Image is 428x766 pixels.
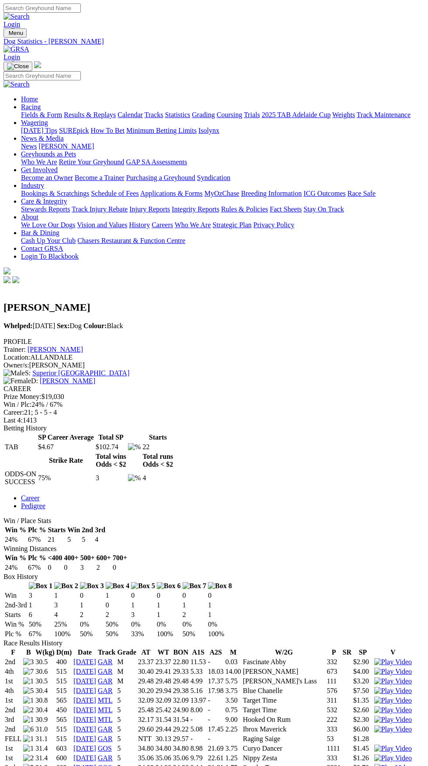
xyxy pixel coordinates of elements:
[95,470,127,486] td: 3
[81,526,93,534] th: 2nd
[357,111,411,118] a: Track Maintenance
[21,158,425,166] div: Greyhounds as Pets
[326,658,341,666] td: 332
[64,554,79,562] th: 400+
[262,111,331,118] a: 2025 TAB Adelaide Cup
[21,213,38,221] a: About
[207,610,232,619] td: 1
[374,725,412,733] a: View replay
[38,142,94,150] a: [PERSON_NAME]
[3,377,38,385] span: D:
[79,620,104,629] td: 0%
[270,205,302,213] a: Fact Sheets
[173,648,189,657] th: BON
[56,648,72,657] th: D(m)
[54,591,79,600] td: 1
[105,591,130,600] td: 1
[21,229,59,236] a: Bar & Dining
[67,535,80,544] td: 5
[21,182,44,189] a: Industry
[73,658,96,665] a: [DATE]
[4,601,28,610] td: 2nd-3rd
[29,582,53,590] img: Box 1
[57,322,82,329] span: Dog
[23,706,34,714] img: 2
[3,545,425,553] div: Winning Distances
[353,648,373,657] th: SP
[23,754,34,762] img: 2
[38,470,94,486] td: 75%
[3,401,31,408] span: Win / Plc:
[242,648,325,657] th: W/2G
[54,610,79,619] td: 4
[3,424,425,432] div: Betting History
[221,205,268,213] a: Rules & Policies
[117,111,143,118] a: Calendar
[23,677,34,685] img: 1
[182,610,207,619] td: 2
[54,582,78,590] img: Box 2
[207,648,224,657] th: A2S
[21,119,48,126] a: Wagering
[95,452,127,469] th: Total wins Odds < $2
[21,166,58,173] a: Get Involved
[21,198,67,205] a: Care & Integrity
[21,127,57,134] a: [DATE] Tips
[304,205,344,213] a: Stay On Track
[190,658,207,666] td: 11.53
[80,563,95,572] td: 3
[156,601,181,610] td: 1
[73,716,96,723] a: [DATE]
[4,610,28,619] td: Starts
[96,554,111,562] th: 600+
[98,754,113,762] a: GAR
[129,221,150,229] a: History
[56,658,72,666] td: 400
[9,30,23,36] span: Menu
[21,95,38,103] a: Home
[79,630,104,638] td: 50%
[4,526,27,534] th: Win %
[28,563,46,572] td: 67%
[23,668,34,676] img: 7
[23,687,34,695] img: 5
[7,63,29,70] img: Close
[28,620,53,629] td: 50%
[3,573,425,581] div: Box History
[95,443,127,451] td: $102.74
[374,754,412,762] img: Play Video
[21,205,425,213] div: Care & Integrity
[12,276,19,283] img: twitter.svg
[47,563,62,572] td: 0
[98,725,113,733] a: GAR
[3,369,31,377] span: S:
[23,658,34,666] img: 3
[4,648,22,657] th: F
[131,601,155,610] td: 1
[94,535,106,544] td: 4
[105,620,130,629] td: 50%
[80,582,104,590] img: Box 3
[4,591,28,600] td: Win
[75,174,124,181] a: Become a Trainer
[138,658,154,666] td: 23.37
[23,735,34,743] img: 1
[3,409,425,416] div: 21; 5 - 5 - 4
[21,150,76,158] a: Greyhounds as Pets
[3,416,23,424] span: Last 4:
[3,267,10,274] img: logo-grsa-white.png
[81,535,93,544] td: 5
[142,443,173,451] td: 22
[182,601,207,610] td: 1
[3,21,20,28] a: Login
[126,158,187,166] a: GAP SA Assessments
[21,237,76,244] a: Cash Up Your Club
[40,377,95,385] a: [PERSON_NAME]
[98,687,113,694] a: GAR
[3,416,425,424] div: 1413
[225,648,242,657] th: M
[79,610,104,619] td: 2
[332,111,355,118] a: Weights
[4,535,27,544] td: 24%
[21,103,41,111] a: Racing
